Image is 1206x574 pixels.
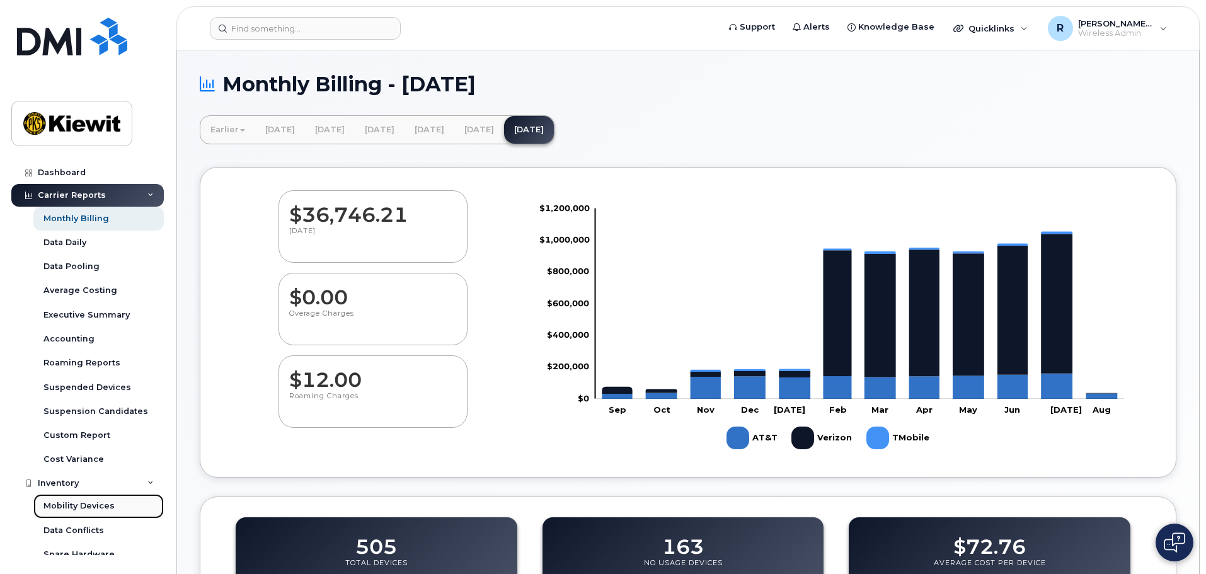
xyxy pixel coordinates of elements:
tspan: $400,000 [547,330,589,340]
img: Open chat [1164,532,1185,553]
g: Verizon [791,422,854,454]
a: [DATE] [405,116,454,144]
tspan: Oct [653,404,670,414]
g: Legend [726,422,931,454]
tspan: [DATE] [1050,404,1082,414]
tspan: $1,200,000 [539,202,590,212]
tspan: Sep [609,404,626,414]
a: [DATE] [355,116,405,144]
tspan: $0 [578,393,589,403]
tspan: Apr [916,404,933,414]
tspan: $1,000,000 [539,234,590,244]
tspan: Dec [741,404,759,414]
tspan: $800,000 [547,266,589,276]
a: [DATE] [454,116,504,144]
tspan: Feb [829,404,847,414]
p: Roaming Charges [289,391,457,414]
g: Verizon [602,234,1117,394]
tspan: May [959,404,977,414]
p: [DATE] [289,226,457,249]
dd: $72.76 [953,523,1026,558]
a: Earlier [200,116,255,144]
dd: $12.00 [289,356,457,391]
dd: $36,746.21 [289,191,457,226]
a: [DATE] [305,116,355,144]
g: Chart [539,202,1124,454]
tspan: $600,000 [547,297,589,307]
tspan: Aug [1092,404,1111,414]
dd: 163 [662,523,704,558]
dd: $0.00 [289,273,457,309]
g: TMobile [866,422,931,454]
tspan: Jun [1004,404,1020,414]
dd: 505 [355,523,397,558]
g: AT&T [726,422,779,454]
h1: Monthly Billing - [DATE] [200,73,1176,95]
a: [DATE] [504,116,554,144]
tspan: $200,000 [547,361,589,371]
p: Overage Charges [289,309,457,331]
tspan: Nov [697,404,715,414]
tspan: Mar [871,404,888,414]
a: [DATE] [255,116,305,144]
tspan: [DATE] [774,404,805,414]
